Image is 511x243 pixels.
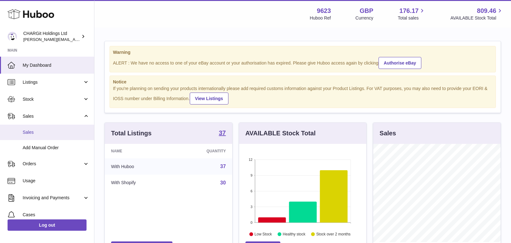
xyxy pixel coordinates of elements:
th: Quantity [173,144,232,158]
a: Log out [8,219,87,231]
strong: GBP [360,7,373,15]
a: 37 [219,130,226,137]
td: With Huboo [105,158,173,175]
div: If you're planning on sending your products internationally please add required customs informati... [113,86,492,105]
img: francesca@chargit.co.uk [8,32,17,41]
strong: Notice [113,79,492,85]
a: 809.46 AVAILABLE Stock Total [450,7,503,21]
a: 176.17 Total sales [398,7,426,21]
div: Currency [356,15,373,21]
text: 0 [250,221,252,224]
a: View Listings [190,93,228,105]
span: 176.17 [399,7,418,15]
text: 12 [249,158,252,161]
h3: Sales [379,129,396,138]
text: 9 [250,173,252,177]
th: Name [105,144,173,158]
div: Huboo Ref [310,15,331,21]
span: Usage [23,178,89,184]
div: ALERT : We have no access to one of your eBay account or your authorisation has expired. Please g... [113,56,492,69]
text: Low Stock [255,232,272,237]
span: Invoicing and Payments [23,195,83,201]
h3: AVAILABLE Stock Total [245,129,316,138]
td: With Shopify [105,175,173,191]
a: 37 [220,164,226,169]
text: Healthy stock [283,232,306,237]
span: Cases [23,212,89,218]
span: Listings [23,79,83,85]
span: Add Manual Order [23,145,89,151]
span: Stock [23,96,83,102]
h3: Total Listings [111,129,152,138]
strong: 37 [219,130,226,136]
span: My Dashboard [23,62,89,68]
a: Authorise eBay [379,57,422,69]
span: 809.46 [477,7,496,15]
span: Sales [23,129,89,135]
strong: Warning [113,49,492,55]
text: Stock over 2 months [316,232,351,237]
a: 30 [220,180,226,185]
span: Orders [23,161,83,167]
text: 3 [250,205,252,209]
span: [PERSON_NAME][EMAIL_ADDRESS][DOMAIN_NAME] [23,37,126,42]
strong: 9623 [317,7,331,15]
div: CHARGit Holdings Ltd [23,31,80,42]
span: Total sales [398,15,426,21]
span: Sales [23,113,83,119]
span: AVAILABLE Stock Total [450,15,503,21]
text: 6 [250,189,252,193]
